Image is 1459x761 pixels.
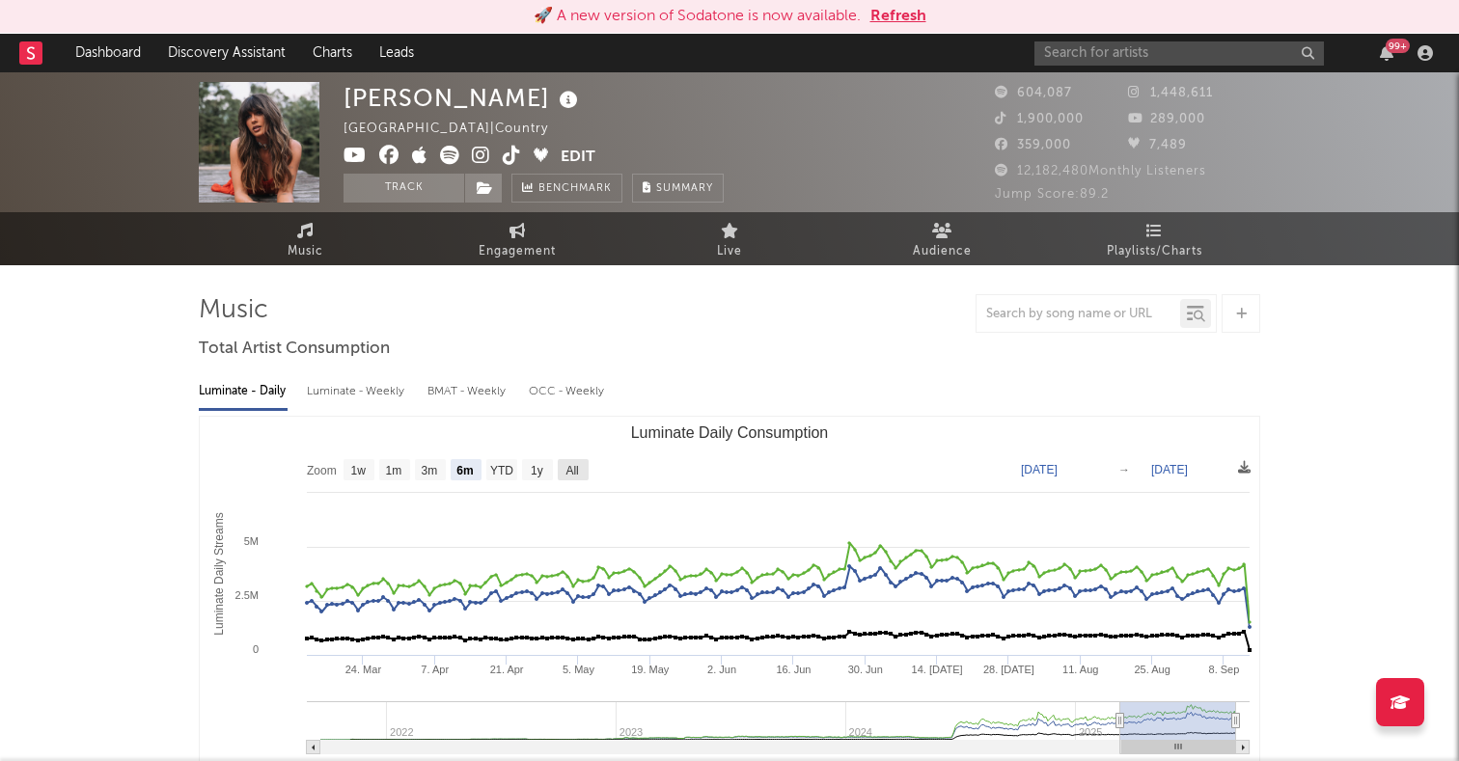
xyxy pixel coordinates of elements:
span: 359,000 [995,139,1071,151]
a: Music [199,212,411,265]
text: 28. [DATE] [983,664,1034,675]
a: Benchmark [511,174,622,203]
span: Engagement [479,240,556,263]
text: Zoom [307,464,337,477]
text: Luminate Daily Streams [212,512,226,635]
a: Playlists/Charts [1048,212,1260,265]
text: 30. Jun [848,664,883,675]
span: Playlists/Charts [1107,240,1202,263]
div: Luminate - Daily [199,375,288,408]
span: Audience [913,240,972,263]
text: [DATE] [1021,463,1058,476]
a: Dashboard [62,34,154,72]
text: 25. Aug [1134,664,1170,675]
span: Summary [656,183,713,194]
text: 19. May [631,664,670,675]
a: Audience [836,212,1048,265]
a: Discovery Assistant [154,34,299,72]
text: 11. Aug [1062,664,1098,675]
text: [DATE] [1151,463,1188,476]
text: 5M [244,535,259,547]
text: → [1118,463,1130,476]
span: Jump Score: 89.2 [995,188,1109,201]
div: 99 + [1386,39,1410,53]
text: 6m [456,464,473,477]
span: Live [717,240,742,263]
span: 12,182,480 Monthly Listeners [995,165,1206,177]
text: 7. Apr [421,664,449,675]
text: 0 [253,643,259,655]
text: 2.5M [235,589,259,601]
span: Benchmark [538,177,612,201]
text: 1m [386,464,402,477]
input: Search by song name or URL [977,307,1180,322]
text: 14. [DATE] [912,664,963,675]
div: [GEOGRAPHIC_DATA] | Country [344,118,570,141]
text: All [565,464,578,477]
span: 7,489 [1128,139,1187,151]
text: YTD [490,464,513,477]
span: 604,087 [995,87,1072,99]
a: Engagement [411,212,623,265]
span: Music [288,240,323,263]
text: 16. Jun [776,664,811,675]
button: Track [344,174,464,203]
div: BMAT - Weekly [427,375,509,408]
text: Luminate Daily Consumption [631,424,829,441]
a: Charts [299,34,366,72]
text: 3m [422,464,438,477]
button: Edit [561,146,595,170]
a: Leads [366,34,427,72]
text: 5. May [563,664,595,675]
div: OCC - Weekly [529,375,606,408]
a: Live [623,212,836,265]
div: [PERSON_NAME] [344,82,583,114]
input: Search for artists [1034,41,1324,66]
text: 1y [531,464,543,477]
span: Total Artist Consumption [199,338,390,361]
div: 🚀 A new version of Sodatone is now available. [534,5,861,28]
span: 289,000 [1128,113,1205,125]
text: 24. Mar [345,664,382,675]
button: Refresh [870,5,926,28]
span: 1,448,611 [1128,87,1213,99]
span: 1,900,000 [995,113,1084,125]
button: 99+ [1380,45,1393,61]
text: 1w [351,464,367,477]
text: 21. Apr [490,664,524,675]
button: Summary [632,174,724,203]
div: Luminate - Weekly [307,375,408,408]
text: 8. Sep [1209,664,1240,675]
text: 2. Jun [707,664,736,675]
